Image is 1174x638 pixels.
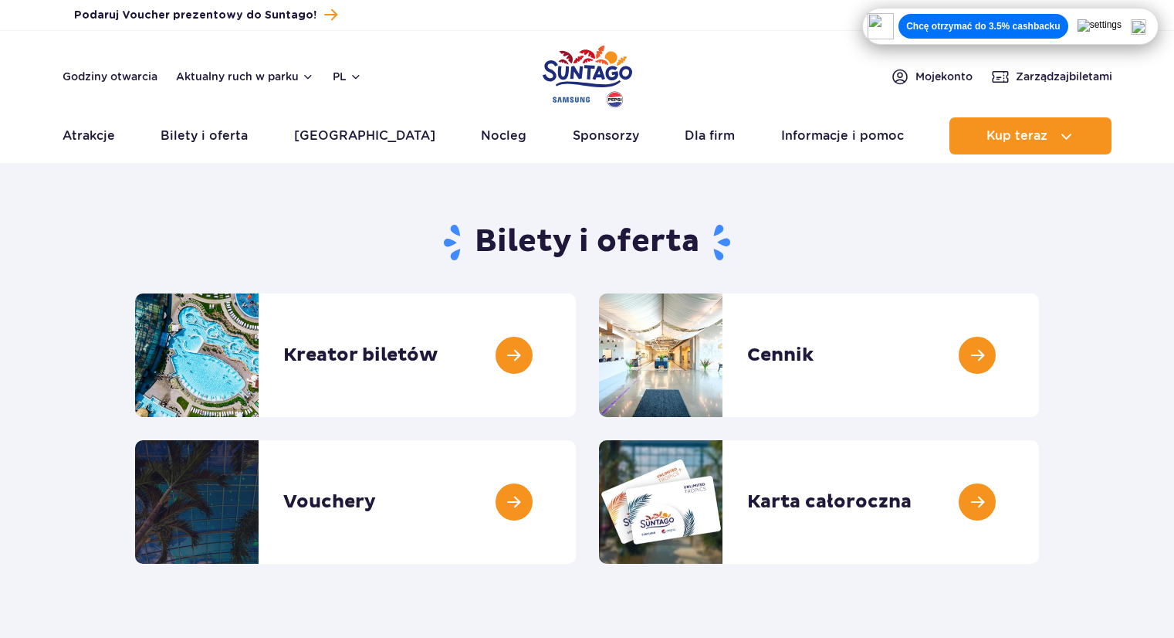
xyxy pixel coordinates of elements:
[573,117,639,154] a: Sponsorzy
[891,67,973,86] a: Mojekonto
[915,69,973,84] span: Moje konto
[176,70,314,83] button: Aktualny ruch w parku
[781,117,904,154] a: Informacje i pomoc
[986,129,1047,143] span: Kup teraz
[74,5,337,25] a: Podaruj Voucher prezentowy do Suntago!
[333,69,362,84] button: pl
[161,117,248,154] a: Bilety i oferta
[63,69,157,84] a: Godziny otwarcia
[135,222,1039,263] h1: Bilety i oferta
[1016,69,1112,84] span: Zarządzaj biletami
[543,39,632,110] a: Park of Poland
[481,117,526,154] a: Nocleg
[949,117,1111,154] button: Kup teraz
[74,8,316,23] span: Podaruj Voucher prezentowy do Suntago!
[63,117,115,154] a: Atrakcje
[991,67,1112,86] a: Zarządzajbiletami
[685,117,735,154] a: Dla firm
[294,117,435,154] a: [GEOGRAPHIC_DATA]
